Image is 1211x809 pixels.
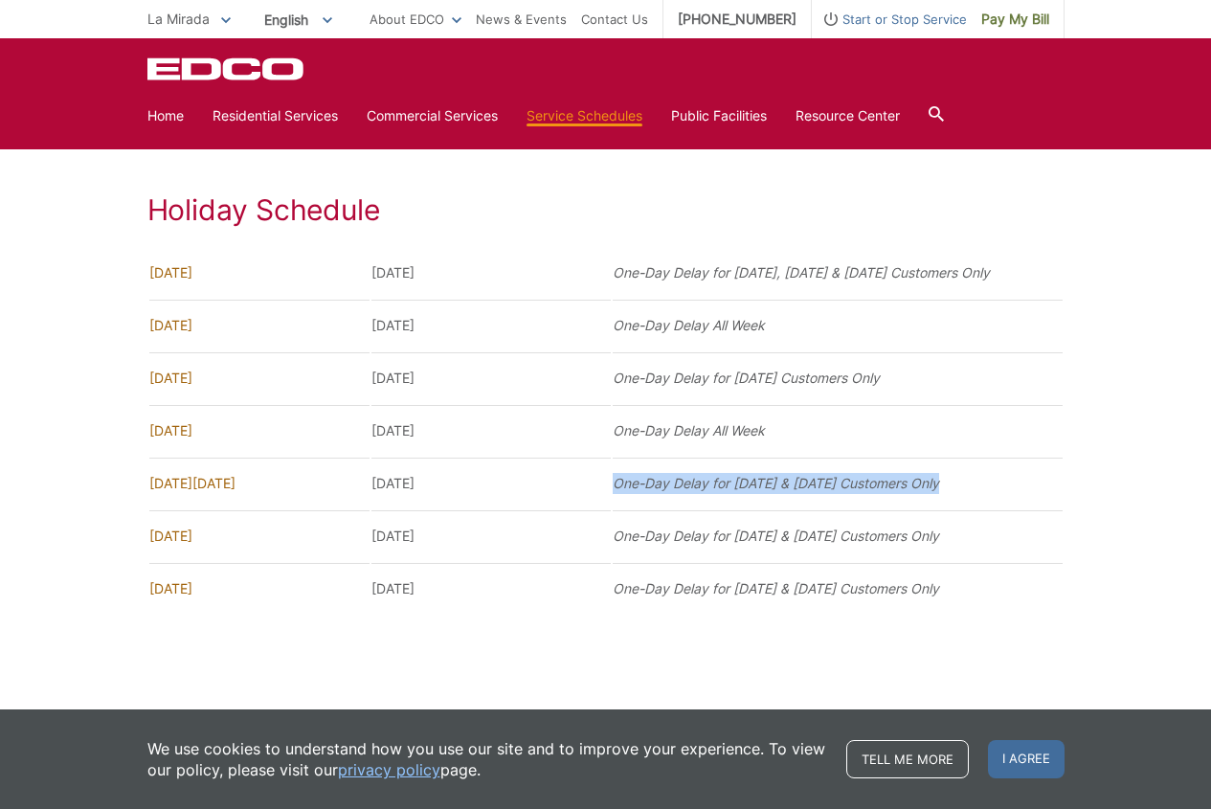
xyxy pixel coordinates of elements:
[613,405,1063,456] td: One-Day Delay All Week
[147,57,306,80] a: EDCD logo. Return to the homepage.
[613,458,1063,508] td: One-Day Delay for [DATE] & [DATE] Customers Only
[367,105,498,126] a: Commercial Services
[981,9,1049,30] span: Pay My Bill
[613,248,1063,298] td: One-Day Delay for [DATE], [DATE] & [DATE] Customers Only
[613,563,1063,614] td: One-Day Delay for [DATE] & [DATE] Customers Only
[613,510,1063,561] td: One-Day Delay for [DATE] & [DATE] Customers Only
[338,759,440,780] a: privacy policy
[149,458,370,508] td: [DATE][DATE]
[846,740,969,778] a: Tell me more
[988,740,1065,778] span: I agree
[527,105,642,126] a: Service Schedules
[371,510,611,561] td: [DATE]
[371,248,611,298] td: [DATE]
[796,105,900,126] a: Resource Center
[149,248,370,298] td: [DATE]
[147,738,827,780] p: We use cookies to understand how you use our site and to improve your experience. To view our pol...
[371,352,611,403] td: [DATE]
[476,9,567,30] a: News & Events
[149,352,370,403] td: [DATE]
[371,300,611,350] td: [DATE]
[613,300,1063,350] td: One-Day Delay All Week
[371,563,611,614] td: [DATE]
[613,352,1063,403] td: One-Day Delay for [DATE] Customers Only
[371,458,611,508] td: [DATE]
[147,11,210,27] span: La Mirada
[370,9,461,30] a: About EDCO
[213,105,338,126] a: Residential Services
[671,105,767,126] a: Public Facilities
[250,4,347,35] span: English
[147,192,1065,227] h2: Holiday Schedule
[149,563,370,614] td: [DATE]
[149,300,370,350] td: [DATE]
[149,405,370,456] td: [DATE]
[149,510,370,561] td: [DATE]
[581,9,648,30] a: Contact Us
[147,105,184,126] a: Home
[371,405,611,456] td: [DATE]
